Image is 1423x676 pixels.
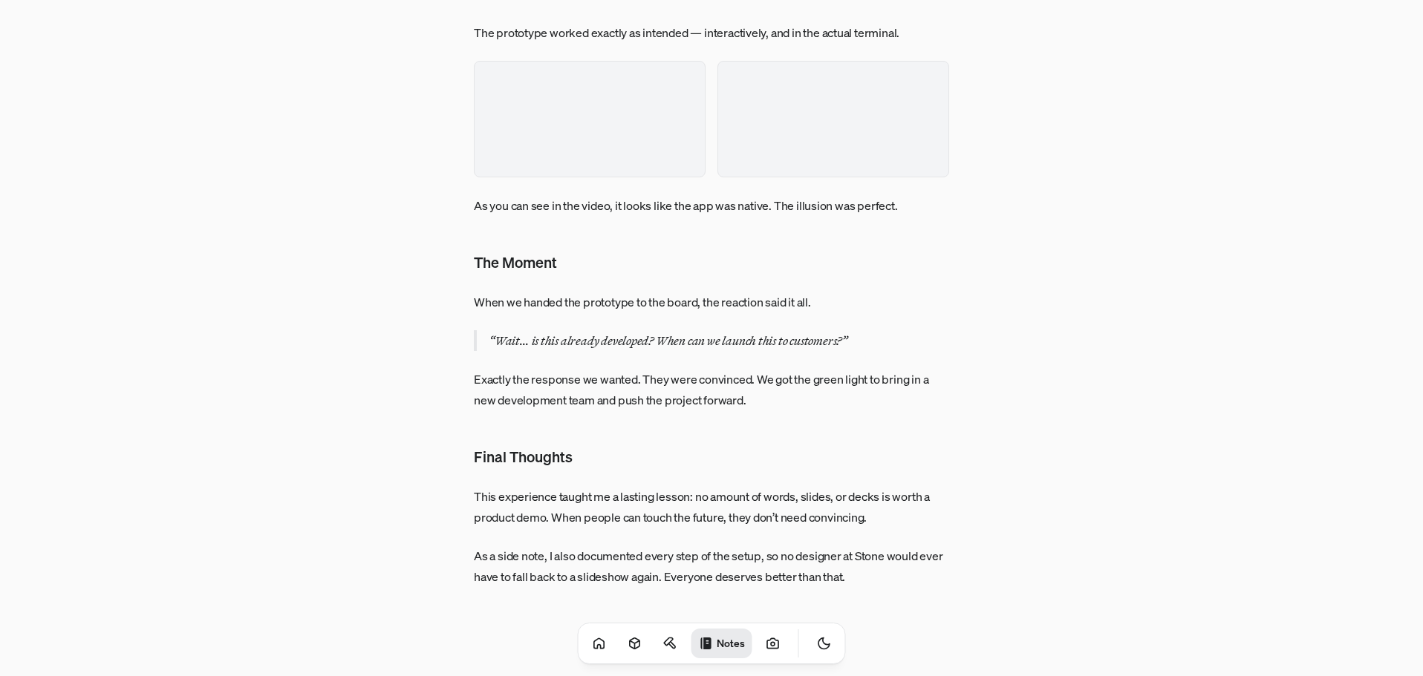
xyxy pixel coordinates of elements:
p: “Wait… is this already developed? When can we launch this to customers?” [489,330,949,351]
p: The prototype worked exactly as intended — interactively, and in the actual terminal. [474,22,949,43]
p: When we handed the prototype to the board, the reaction said it all. [474,292,949,312]
p: As you can see in the video, it looks like the app was native. The illusion was perfect. [474,195,949,216]
p: Exactly the response we wanted. They were convinced. We got the green light to bring in a new dev... [474,369,949,410]
button: Toggle Theme [810,629,839,658]
h2: The Moment [474,252,949,274]
a: Notes [691,629,752,658]
h2: Final Thoughts [474,446,949,468]
p: As a side note, I also documented every step of the setup, so no designer at Stone would ever hav... [474,545,949,587]
p: This experience taught me a lasting lesson: no amount of words, slides, or decks is worth a produ... [474,486,949,528]
h1: Notes [717,636,745,650]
